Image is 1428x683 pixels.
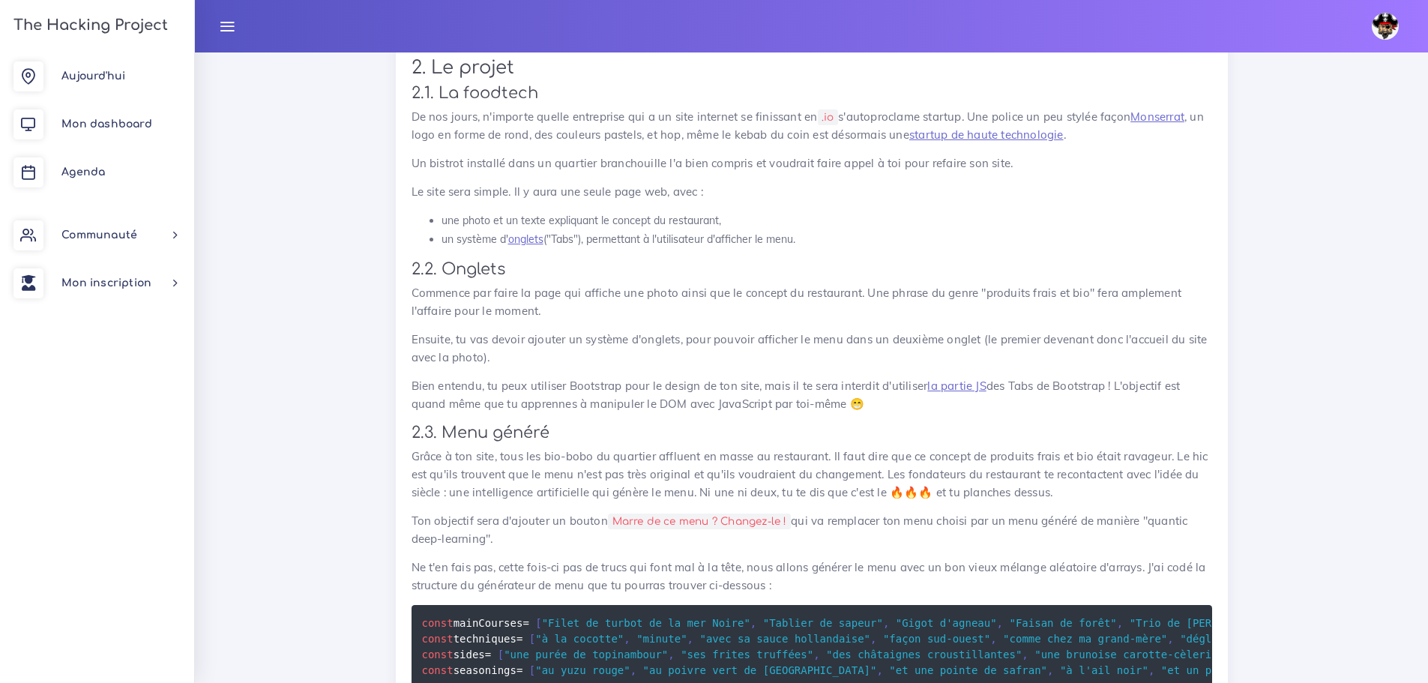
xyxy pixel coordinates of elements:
[522,617,528,629] span: =
[681,649,813,661] span: "ses frites truffées"
[1047,664,1053,676] span: ,
[412,512,1212,548] p: Ton objectif sera d'ajouter un bouton qui va remplacer ton menu choisi par un menu généré de mani...
[412,183,1212,201] p: Le site sera simple. Il y aura une seule page web, avec :
[1034,649,1217,661] span: "une brunoise carotte-cèleri"
[535,633,624,645] span: "à la cocotte"
[668,649,674,661] span: ,
[876,664,882,676] span: ,
[1148,664,1154,676] span: ,
[61,277,151,289] span: Mon inscription
[9,17,168,34] h3: The Hacking Project
[1130,109,1184,124] a: Monserrat
[636,633,687,645] span: "minute"
[412,260,1212,279] h3: 2.2. Onglets
[516,633,522,645] span: =
[422,649,454,661] span: const
[535,617,541,629] span: [
[542,617,750,629] span: "Filet de turbot de la mer Noire"
[412,57,1212,79] h2: 2. Le projet
[498,649,504,661] span: [
[750,617,756,629] span: ,
[1372,13,1399,40] img: avatar
[508,232,543,246] a: onglets
[529,633,535,645] span: [
[1161,664,1351,676] span: "et un peu de sucre en poudre"
[412,284,1212,320] p: Commence par faire la page qui affiche une photo ainsi que le concept du restaurant. Une phrase d...
[1060,664,1148,676] span: "à l'ail noir"
[763,617,883,629] span: "Tablier de sapeur"
[630,664,636,676] span: ,
[412,108,1212,144] p: De nos jours, n'importe quelle entreprise qui a un site internet se finissant en s'autoproclame s...
[535,664,630,676] span: "au yuzu rouge"
[1022,649,1028,661] span: ,
[422,664,454,676] span: const
[883,617,889,629] span: ,
[997,617,1003,629] span: ,
[883,633,990,645] span: "façon sud-ouest"
[1167,633,1173,645] span: ,
[442,211,1212,230] li: une photo et un texte expliquant le concept du restaurant,
[896,617,997,629] span: "Gigot d'agneau"
[1009,617,1116,629] span: "Faisan de forêt"
[1117,617,1123,629] span: ,
[687,633,693,645] span: ,
[504,649,668,661] span: "une purée de topinambour"
[412,559,1212,595] p: Ne t'en fais pas, cette fois-ci pas de trucs qui font mal à la tête, nous allons générer le menu ...
[61,166,105,178] span: Agenda
[889,664,1047,676] span: "et une pointe de safran"
[818,109,839,125] code: .io
[422,633,454,645] span: const
[909,127,1064,142] a: startup de haute technologie
[927,379,986,393] a: la partie JS
[412,448,1212,502] p: Grâce à ton site, tous les bio-bobo du quartier affluent en masse au restaurant. Il faut dire que...
[412,154,1212,172] p: Un bistrot installé dans un quartier branchouille l'a bien compris et voudrait faire appel à toi ...
[826,649,1022,661] span: "des châtaignes croustillantes"
[61,229,137,241] span: Communauté
[412,377,1212,413] p: Bien entendu, tu peux utiliser Bootstrap pour le design de ton site, mais il te sera interdit d'u...
[624,633,630,645] span: ,
[1180,633,1287,645] span: "déglacé au saké"
[442,230,1212,249] li: un système d' ("Tabs"), permettant à l'utilisateur d'afficher le menu.
[516,664,522,676] span: =
[643,664,877,676] span: "au poivre vert de [GEOGRAPHIC_DATA]"
[61,70,125,82] span: Aujourd'hui
[529,664,535,676] span: [
[412,424,1212,442] h3: 2.3. Menu généré
[422,617,454,629] span: const
[412,331,1212,367] p: Ensuite, tu vas devoir ajouter un système d'onglets, pour pouvoir afficher le menu dans un deuxiè...
[608,514,791,529] code: Marre de ce menu ? Changez-le !
[485,649,491,661] span: =
[699,633,870,645] span: "avec sa sauce hollandaise"
[813,649,819,661] span: ,
[61,118,152,130] span: Mon dashboard
[870,633,876,645] span: ,
[1003,633,1167,645] span: "comme chez ma grand-mère"
[412,84,1212,103] h3: 2.1. La foodtech
[990,633,996,645] span: ,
